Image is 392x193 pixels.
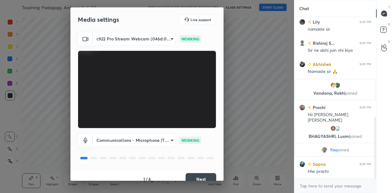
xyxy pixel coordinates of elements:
[360,106,371,109] div: 9:05 PM
[308,69,371,75] div: Namaste sir 🙏
[93,32,176,46] div: c922 Pro Stream Webcam (046d:085c)
[388,5,390,9] p: T
[311,19,320,25] h6: Lily
[308,112,371,123] div: Hii [PERSON_NAME]..[PERSON_NAME]
[360,41,371,45] div: 9:05 PM
[78,16,119,24] h2: Media settings
[311,61,331,67] h6: Abhishek
[334,125,341,131] img: 3
[308,21,311,24] img: no-rating-badge.077c3623.svg
[294,17,376,178] div: grid
[334,82,341,88] img: e71425cd8fcf48c1ab7ef2deffe025a6.jpg
[308,168,371,175] div: Hlw prachi
[299,40,305,46] img: default.png
[330,125,336,131] img: 3
[186,173,216,185] button: Next
[299,19,305,25] img: 056a5662aad4414f9b861611035c31c1.jpg
[330,147,337,152] span: You
[181,138,199,143] p: WORKING
[190,18,211,21] h5: Live support
[330,82,336,88] img: fcb44c9ca06e49319d2278675096c6f2.jpg
[300,134,371,139] p: BHAGYASHRI, Luxmi
[300,91,371,96] p: Vandana, Rakhi
[148,176,151,182] h4: 4
[308,162,311,166] img: Learner_Badge_beginner_1_8b307cf2a0.svg
[321,147,327,153] img: 9cd1eca5dd504a079fc002e1a6cbad3b.None
[311,40,335,46] h6: Rishiraj S...
[360,20,371,24] div: 9:05 PM
[308,26,371,32] div: namaste sir
[360,62,371,66] div: 9:05 PM
[311,104,326,111] h6: Prachi
[181,36,199,42] p: WORKING
[337,147,349,152] span: joined
[299,161,305,167] img: 7c6d27bdfed943b6b6451151b2a054ee.jpg
[388,39,390,44] p: G
[308,47,371,54] div: Sir ne abhi join nhi kiya
[388,22,390,27] p: D
[93,133,176,147] div: c922 Pro Stream Webcam (046d:085c)
[360,162,371,166] div: 9:06 PM
[308,62,311,66] img: Learner_Badge_beginner_1_8b307cf2a0.svg
[146,176,148,182] h4: /
[299,104,305,111] img: e8b9bc3063b34e24adc752f62feb1765.jpg
[308,106,311,109] img: no-rating-badge.077c3623.svg
[350,133,362,139] span: joined
[311,161,326,167] h6: Sapna
[345,90,357,96] span: joined
[308,42,311,45] img: no-rating-badge.077c3623.svg
[294,0,314,17] p: Chat
[143,176,145,182] h4: 1
[299,61,305,67] img: 667ed2c1e3da4b388b9867591aacf51a.jpg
